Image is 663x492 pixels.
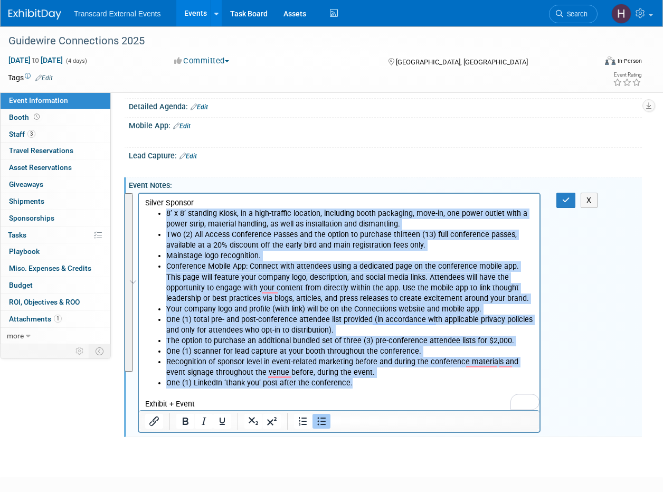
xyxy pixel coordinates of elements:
span: Budget [9,281,33,289]
span: Attachments [9,315,62,323]
button: Insert/edit link [145,414,163,429]
div: Detailed Agenda: [129,99,642,112]
span: Asset Reservations [9,163,72,172]
img: ExhibitDay [8,9,61,20]
div: Mobile App: [129,118,642,131]
a: Budget [1,277,110,294]
button: X [581,193,598,208]
button: Numbered list [294,414,312,429]
iframe: Rich Text Area [139,194,539,410]
a: Misc. Expenses & Credits [1,260,110,277]
img: Haille Dinger [611,4,631,24]
div: Event Notes: [129,177,642,191]
button: Subscript [244,414,262,429]
a: Edit [173,122,191,130]
span: Misc. Expenses & Credits [9,264,91,272]
a: Tasks [1,227,110,243]
a: Staff3 [1,126,110,143]
div: In-Person [617,57,642,65]
a: Edit [179,153,197,160]
span: 1 [54,315,62,323]
a: Shipments [1,193,110,210]
button: Committed [171,55,233,67]
a: ROI, Objectives & ROO [1,294,110,310]
span: Search [563,10,588,18]
span: more [7,332,24,340]
td: Personalize Event Tab Strip [71,344,89,358]
img: Format-Inperson.png [605,56,615,65]
span: Transcard External Events [74,10,160,18]
a: Search [549,5,598,23]
span: Staff [9,130,35,138]
a: Event Information [1,92,110,109]
button: Superscript [263,414,281,429]
div: Lead Capture: [129,148,642,162]
button: Bold [176,414,194,429]
a: Edit [191,103,208,111]
button: Underline [213,414,231,429]
span: Booth [9,113,42,121]
span: [GEOGRAPHIC_DATA], [GEOGRAPHIC_DATA] [396,58,528,66]
span: Sponsorships [9,214,54,222]
div: Guidewire Connections 2025 [5,32,588,51]
span: Giveaways [9,180,43,188]
span: Booth not reserved yet [32,113,42,121]
div: Event Format [550,55,642,71]
span: (4 days) [65,58,87,64]
a: Giveaways [1,176,110,193]
span: [DATE] [DATE] [8,55,63,65]
span: ROI, Objectives & ROO [9,298,80,306]
button: Italic [195,414,213,429]
a: Travel Reservations [1,143,110,159]
span: Event Information [9,96,68,105]
td: Toggle Event Tabs [89,344,111,358]
span: Tasks [8,231,26,239]
a: Edit [35,74,53,82]
td: Tags [8,72,53,83]
span: Playbook [9,247,40,256]
a: Attachments1 [1,311,110,327]
span: to [31,56,41,64]
a: Playbook [1,243,110,260]
a: Booth [1,109,110,126]
span: Travel Reservations [9,146,73,155]
a: Sponsorships [1,210,110,226]
span: Shipments [9,197,44,205]
a: Asset Reservations [1,159,110,176]
button: Bullet list [312,414,330,429]
div: Event Rating [613,72,641,78]
a: more [1,328,110,344]
span: 3 [27,130,35,138]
